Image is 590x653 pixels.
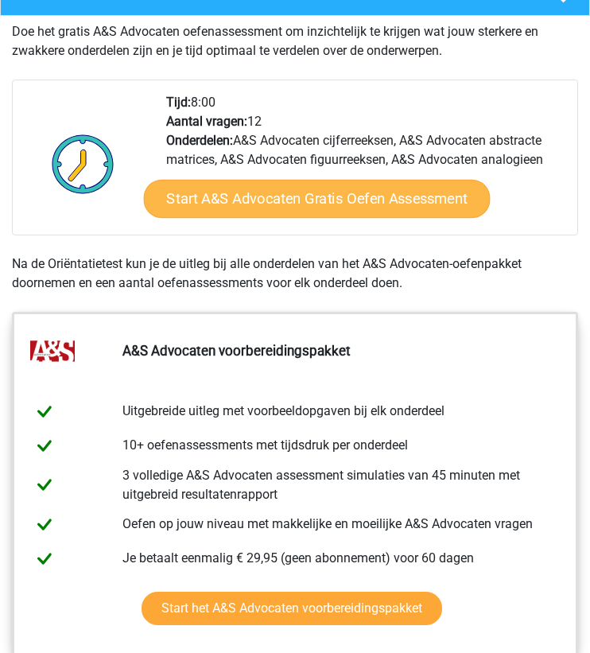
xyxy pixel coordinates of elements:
[43,124,123,204] img: Klok
[12,16,578,60] div: Doe het gratis A&S Advocaten oefenassessment om inzichtelijk te krijgen wat jouw sterkere en zwak...
[166,114,247,129] b: Aantal vragen:
[166,95,191,110] b: Tijd:
[154,93,578,235] div: 8:00 12 A&S Advocaten cijferreeksen, A&S Advocaten abstracte matrices, A&S Advocaten figuurreekse...
[12,255,578,293] div: Na de Oriëntatietest kun je de uitleg bij alle onderdelen van het A&S Advocaten-oefenpakket doorn...
[142,592,442,625] a: Start het A&S Advocaten voorbereidingspakket
[166,133,233,148] b: Onderdelen:
[143,180,490,218] a: Start A&S Advocaten Gratis Oefen Assessment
